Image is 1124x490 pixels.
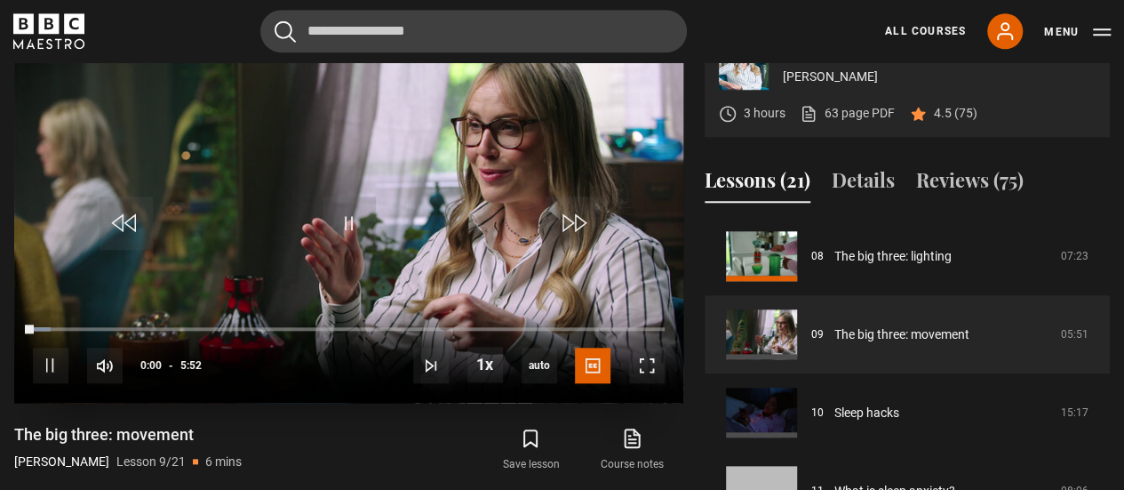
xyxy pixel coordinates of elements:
[832,165,895,203] button: Details
[834,325,969,344] a: The big three: movement
[260,10,687,52] input: Search
[1044,23,1111,41] button: Toggle navigation
[140,349,162,382] span: 0:00
[180,349,202,382] span: 5:52
[467,347,503,382] button: Playback Rate
[14,424,242,446] h1: The big three: movement
[916,165,1024,203] button: Reviews (75)
[834,247,952,266] a: The big three: lighting
[522,348,557,383] div: Current quality: 720p
[522,348,557,383] span: auto
[834,404,899,422] a: Sleep hacks
[582,424,683,476] a: Course notes
[413,348,449,383] button: Next Lesson
[205,453,242,471] p: 6 mins
[33,348,68,383] button: Pause
[87,348,123,383] button: Mute
[575,348,610,383] button: Captions
[629,348,665,383] button: Fullscreen
[116,453,186,471] p: Lesson 9/21
[705,165,810,203] button: Lessons (21)
[934,104,977,123] p: 4.5 (75)
[800,104,895,123] a: 63 page PDF
[885,23,966,39] a: All Courses
[33,327,665,331] div: Progress Bar
[14,453,109,471] p: [PERSON_NAME]
[744,104,785,123] p: 3 hours
[13,13,84,49] svg: BBC Maestro
[14,26,683,403] video-js: Video Player
[480,424,581,476] button: Save lesson
[275,20,296,43] button: Submit the search query
[169,359,173,372] span: -
[783,68,1096,86] p: [PERSON_NAME]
